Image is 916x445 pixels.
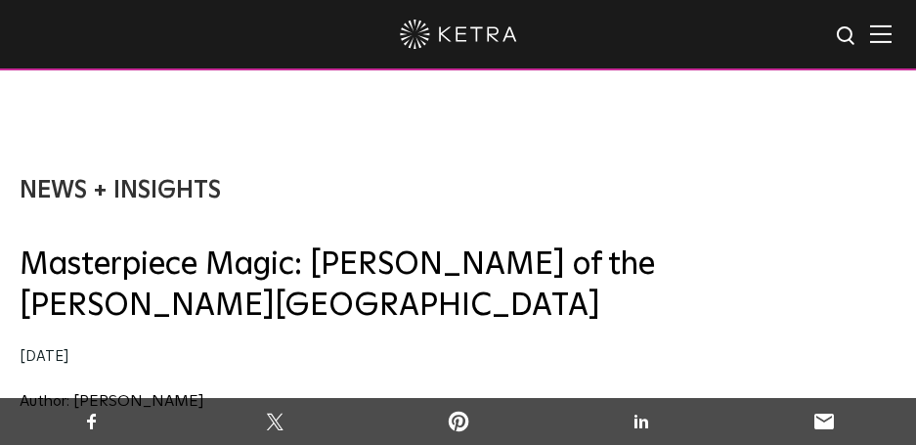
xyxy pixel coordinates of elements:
div: [DATE] [20,344,896,370]
img: ketra-logo-2019-white [400,20,517,49]
img: linkedin sharing button [630,410,653,433]
img: email sharing button [812,410,836,433]
img: search icon [835,24,859,49]
a: News + Insights [20,179,221,202]
h2: Masterpiece Magic: [PERSON_NAME] of the [PERSON_NAME][GEOGRAPHIC_DATA] [20,245,896,327]
img: Hamburger%20Nav.svg [870,24,892,43]
a: Author: [PERSON_NAME] [20,393,204,409]
img: twitter sharing button [263,410,286,433]
img: pinterest sharing button [447,410,470,433]
img: facebook sharing button [80,410,104,433]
